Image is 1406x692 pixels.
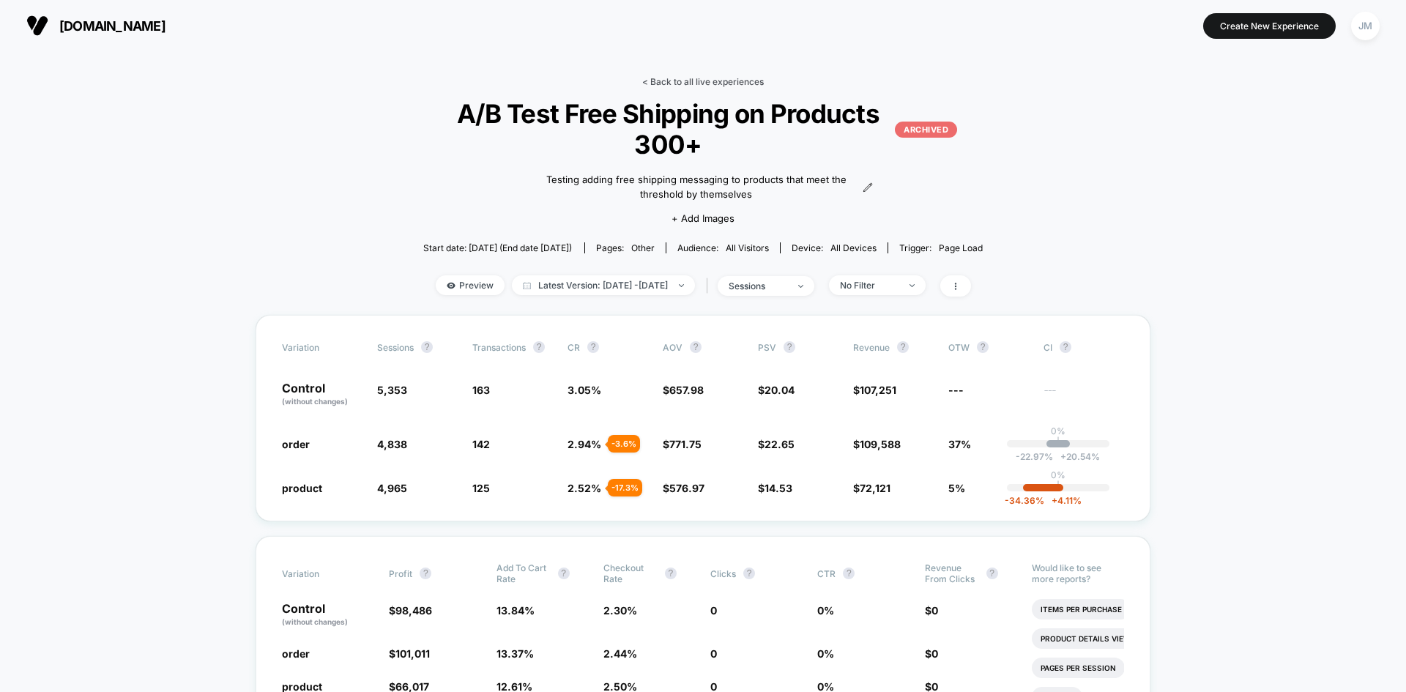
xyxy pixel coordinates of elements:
a: Enable Validation [6,82,89,94]
span: -22.97 % [1016,451,1053,462]
span: 3.05 % [568,384,601,396]
span: AOV [663,342,682,353]
span: 4,965 [377,482,407,494]
p: Control [282,382,362,407]
div: - 17.3 % [608,479,642,496]
span: Page Load [939,242,983,253]
div: Audience: [677,242,769,253]
span: A/B Test Free Shipping on Products 300+ [449,98,958,160]
button: JM [1347,11,1384,41]
button: ? [558,568,570,579]
p: ARCHIVED [895,122,957,138]
span: Preview [436,275,505,295]
span: $ [758,482,792,494]
div: - 3.6 % [608,435,640,453]
span: 98,486 [395,604,432,617]
span: 22.65 [765,438,795,450]
span: $ [758,438,795,450]
a: < Back to all live experiences [642,76,764,87]
img: end [910,284,915,287]
span: 13.84 % [496,604,535,617]
li: Items Per Purchase [1032,599,1131,620]
span: Clicks [710,568,736,579]
span: $ [758,384,795,396]
p: Analytics Inspector 1.7.0 [6,6,214,19]
span: PSV [758,342,776,353]
span: Testing adding free shipping messaging to products that meet the threshold by themselves [533,173,858,201]
span: 125 [472,482,490,494]
span: (without changes) [282,617,348,626]
span: -34.36 % [1005,495,1044,506]
span: CR [568,342,580,353]
button: ? [587,341,599,353]
p: | [1057,436,1060,447]
span: 2.30 % [603,604,637,617]
span: --- [948,384,964,396]
span: Latest Version: [DATE] - [DATE] [512,275,695,295]
img: end [798,285,803,288]
span: 657.98 [669,384,704,396]
p: Would like to see more reports? [1032,562,1124,584]
span: 0 % [817,604,834,617]
button: ? [690,341,702,353]
p: 0% [1051,469,1065,480]
span: + Add Images [672,212,734,224]
span: Revenue From Clicks [925,562,979,584]
img: calendar [523,282,531,289]
span: Add To Cart Rate [496,562,551,584]
span: 13.37 % [496,647,534,660]
span: 2.44 % [603,647,637,660]
button: ? [897,341,909,353]
span: 14.53 [765,482,792,494]
span: 0 [710,647,717,660]
span: $ [663,438,702,450]
span: Variation [282,341,362,353]
span: 5% [948,482,965,494]
span: 0 [931,647,938,660]
div: JM [1351,12,1380,40]
span: order [282,647,310,660]
span: 142 [472,438,490,450]
button: ? [977,341,989,353]
span: [DOMAIN_NAME] [59,18,165,34]
img: Visually logo [26,15,48,37]
span: Sessions [377,342,414,353]
span: $ [663,384,704,396]
span: 2.52 % [568,482,601,494]
span: 771.75 [669,438,702,450]
button: ? [420,568,431,579]
span: (without changes) [282,397,348,406]
span: $ [389,604,432,617]
span: All Visitors [726,242,769,253]
span: --- [1044,386,1124,407]
span: 72,121 [860,482,890,494]
button: ? [533,341,545,353]
button: ? [986,568,998,579]
span: 576.97 [669,482,704,494]
button: ? [784,341,795,353]
span: 0 [710,604,717,617]
span: + [1060,451,1066,462]
span: Variation [282,562,362,584]
span: Start date: [DATE] (End date [DATE]) [423,242,572,253]
div: Trigger: [899,242,983,253]
span: $ [853,384,896,396]
li: Product Details Views Rate [1032,628,1166,649]
span: $ [663,482,704,494]
span: order [282,438,310,450]
span: 0 [931,604,938,617]
span: other [631,242,655,253]
p: Control [282,603,374,628]
span: Revenue [853,342,890,353]
span: $ [925,647,938,660]
span: 20.04 [765,384,795,396]
li: Pages Per Session [1032,658,1125,678]
span: 37% [948,438,971,450]
p: | [1057,480,1060,491]
abbr: Enabling validation will send analytics events to the Bazaarvoice validation service. If an event... [6,82,89,94]
span: 101,011 [395,647,430,660]
button: Create New Experience [1203,13,1336,39]
span: 163 [472,384,490,396]
span: Transactions [472,342,526,353]
span: 4.11 % [1044,495,1082,506]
